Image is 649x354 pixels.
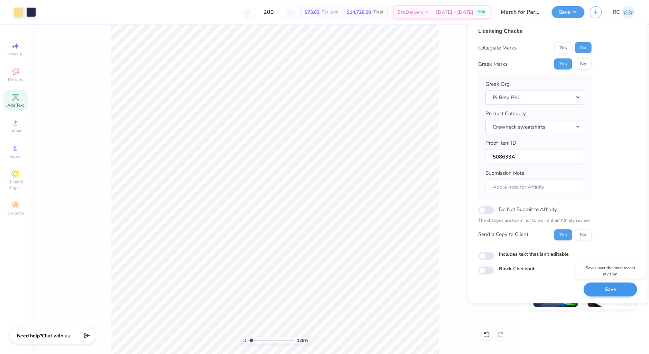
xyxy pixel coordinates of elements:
[478,10,485,15] span: FREE
[322,9,339,16] span: Per Item
[485,169,524,177] label: Submission Note
[10,154,21,159] span: Greek
[552,6,585,18] button: Save
[613,8,620,16] span: RC
[17,333,42,339] strong: Need help?
[478,231,528,239] div: Send a Copy to Client
[485,110,526,118] label: Product Category
[499,251,569,258] label: Includes text that isn't editable
[255,6,282,18] input: – –
[7,102,24,108] span: Add Text
[575,58,592,70] button: No
[485,120,584,134] button: Crewneck sweatshirts
[576,263,645,279] div: Saves over the most recent revision
[575,229,592,240] button: No
[485,90,584,105] button: Pi Beta Phi
[305,9,319,16] span: $73.63
[478,27,592,35] div: Licensing Checks
[478,44,517,52] div: Collegiate Marks
[554,42,572,53] button: Yes
[554,229,572,240] button: Yes
[496,5,547,19] input: Untitled Design
[499,205,557,214] label: Do Not Submit to Affinity
[584,282,637,297] button: Save
[575,42,592,53] button: No
[478,60,508,68] div: Greek Marks
[622,6,635,19] img: Rio Cabojoc
[613,6,635,19] a: RC
[8,77,23,82] span: Designs
[398,9,424,16] span: Est. Delivery
[485,179,584,194] input: Add a note for Affinity
[297,337,308,344] span: 125 %
[485,80,510,88] label: Greek Org
[9,128,22,134] span: Upload
[436,9,474,16] span: [DATE] - [DATE]
[485,139,516,147] label: Proof Item ID
[8,51,24,57] span: Image AI
[478,217,592,224] p: The changes are too minor to warrant an Affinity review.
[42,333,71,339] span: Chat with us.
[499,265,535,273] label: Block Checkout
[373,9,383,16] span: Total
[3,179,28,190] span: Clipart & logos
[7,210,24,216] span: Decorate
[347,9,371,16] span: $14,726.00
[554,58,572,70] button: Yes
